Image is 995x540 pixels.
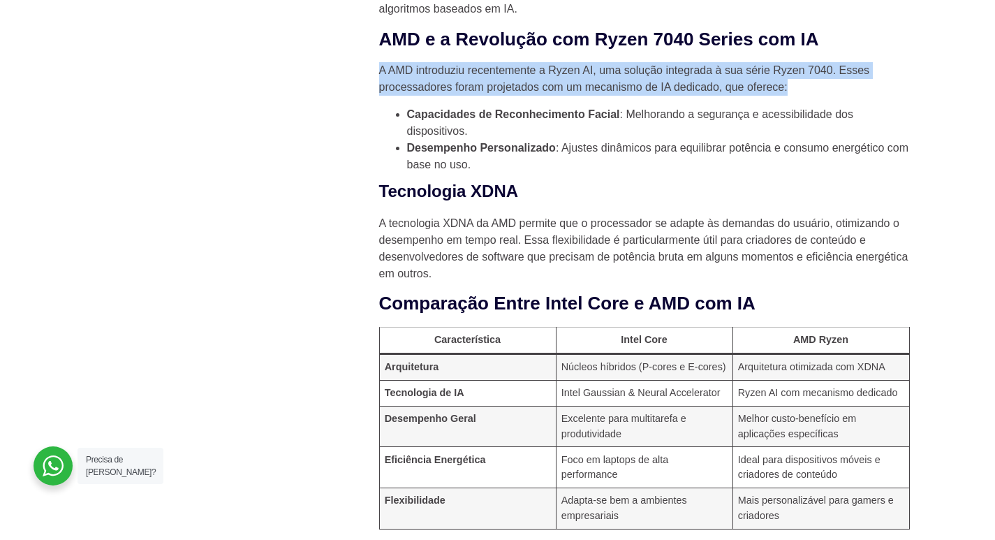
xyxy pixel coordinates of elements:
li: : Melhorando a segurança e acessibilidade dos dispositivos. [407,106,910,140]
strong: Tecnologia XDNA [379,182,519,200]
th: Intel Core [556,327,732,353]
strong: Desempenho Geral [385,413,476,424]
iframe: Chat Widget [744,361,995,540]
th: Característica [379,327,556,353]
td: Foco em laptops de alta performance [556,447,732,488]
p: A AMD introduziu recentemente a Ryzen AI, uma solução integrada à sua série Ryzen 7040. Esses pro... [379,62,910,96]
strong: Flexibilidade [385,495,445,506]
strong: Tecnologia de IA [385,387,464,398]
strong: Comparação Entre Intel Core e AMD com IA [379,293,756,314]
td: Ideal para dispositivos móveis e criadores de conteúdo [732,447,909,488]
td: Núcleos híbridos (P-cores e E-cores) [556,353,732,380]
td: Melhor custo-benefício em aplicações específicas [732,406,909,447]
li: : Ajustes dinâmicos para equilibrar potência e consumo energético com base no uso. [407,140,910,173]
strong: Capacidades de Reconhecimento Facial [407,108,620,120]
strong: AMD e a Revolução com Ryzen 7040 Series com IA [379,29,819,50]
td: Intel Gaussian & Neural Accelerator [556,380,732,406]
strong: Eficiência Energética [385,454,486,465]
td: Adapta-se bem a ambientes empresariais [556,488,732,530]
td: Ryzen AI com mecanismo dedicado [732,380,909,406]
td: Mais personalizável para gamers e criadores [732,488,909,530]
strong: Arquitetura [385,361,439,372]
div: Widget de chat [744,361,995,540]
strong: Desempenho Personalizado [407,142,556,154]
p: A tecnologia XDNA da AMD permite que o processador se adapte às demandas do usuário, otimizando o... [379,215,910,282]
th: AMD Ryzen [732,327,909,353]
span: Precisa de [PERSON_NAME]? [86,455,156,477]
td: Arquitetura otimizada com XDNA [732,353,909,380]
td: Excelente para multitarefa e produtividade [556,406,732,447]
